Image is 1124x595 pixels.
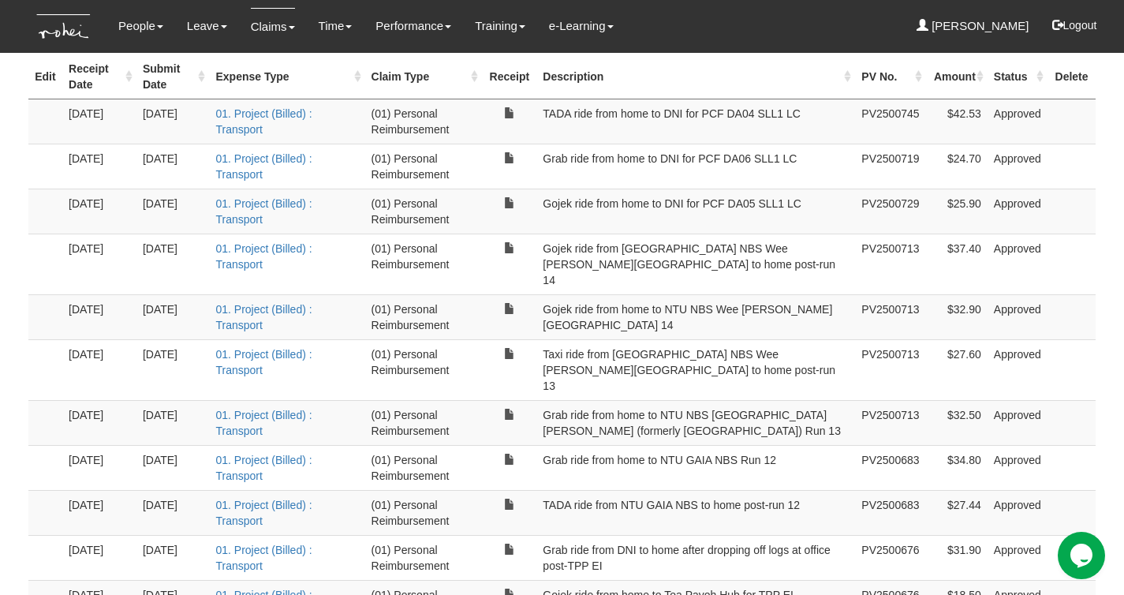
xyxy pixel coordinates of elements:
td: PV2500676 [855,535,925,580]
td: PV2500713 [855,339,925,400]
td: Grab ride from home to NTU GAIA NBS Run 12 [536,445,855,490]
td: (01) Personal Reimbursement [365,234,483,294]
td: (01) Personal Reimbursement [365,99,483,144]
td: $31.90 [926,535,988,580]
th: Submit Date : activate to sort column ascending [136,54,210,99]
a: 01. Project (Billed) : Transport [215,152,312,181]
a: 01. Project (Billed) : Transport [215,454,312,482]
td: Approved [988,535,1047,580]
td: (01) Personal Reimbursement [365,445,483,490]
td: TADA ride from home to DNI for PCF DA04 SLL1 LC [536,99,855,144]
td: (01) Personal Reimbursement [365,294,483,339]
td: [DATE] [62,445,136,490]
td: $27.44 [926,490,988,535]
th: Amount : activate to sort column ascending [926,54,988,99]
td: PV2500719 [855,144,925,189]
a: 01. Project (Billed) : Transport [215,348,312,376]
td: Approved [988,144,1047,189]
th: Description : activate to sort column ascending [536,54,855,99]
td: $32.50 [926,400,988,445]
td: [DATE] [136,99,210,144]
a: Training [475,8,525,44]
td: PV2500683 [855,445,925,490]
td: TADA ride from NTU GAIA NBS to home post-run 12 [536,490,855,535]
a: 01. Project (Billed) : Transport [215,197,312,226]
td: [DATE] [62,189,136,234]
td: [DATE] [62,339,136,400]
td: [DATE] [136,294,210,339]
td: $25.90 [926,189,988,234]
td: Approved [988,99,1047,144]
td: [DATE] [136,339,210,400]
td: Approved [988,339,1047,400]
a: e-Learning [549,8,614,44]
td: [DATE] [136,490,210,535]
a: People [118,8,163,44]
td: Approved [988,294,1047,339]
td: Approved [988,490,1047,535]
td: PV2500683 [855,490,925,535]
td: $42.53 [926,99,988,144]
button: Logout [1041,6,1108,44]
th: Claim Type : activate to sort column ascending [365,54,483,99]
a: 01. Project (Billed) : Transport [215,107,312,136]
a: Claims [251,8,295,45]
th: Receipt [482,54,536,99]
td: PV2500729 [855,189,925,234]
a: Performance [375,8,451,44]
td: $27.60 [926,339,988,400]
a: [PERSON_NAME] [917,8,1029,44]
td: (01) Personal Reimbursement [365,400,483,445]
a: 01. Project (Billed) : Transport [215,303,312,331]
td: [DATE] [136,445,210,490]
td: [DATE] [62,294,136,339]
th: Delete [1047,54,1096,99]
a: Leave [187,8,227,44]
td: Approved [988,445,1047,490]
td: Taxi ride from [GEOGRAPHIC_DATA] NBS Wee [PERSON_NAME][GEOGRAPHIC_DATA] to home post-run 13 [536,339,855,400]
td: (01) Personal Reimbursement [365,144,483,189]
td: [DATE] [62,400,136,445]
a: 01. Project (Billed) : Transport [215,499,312,527]
td: Approved [988,189,1047,234]
th: Status : activate to sort column ascending [988,54,1047,99]
td: [DATE] [136,535,210,580]
a: Time [319,8,353,44]
td: PV2500745 [855,99,925,144]
td: $37.40 [926,234,988,294]
td: [DATE] [62,234,136,294]
th: Expense Type : activate to sort column ascending [209,54,364,99]
td: PV2500713 [855,400,925,445]
a: 01. Project (Billed) : Transport [215,242,312,271]
a: 01. Project (Billed) : Transport [215,544,312,572]
td: [DATE] [62,490,136,535]
td: Grab ride from home to NTU NBS [GEOGRAPHIC_DATA][PERSON_NAME] (formerly [GEOGRAPHIC_DATA]) Run 13 [536,400,855,445]
td: [DATE] [136,400,210,445]
td: [DATE] [136,189,210,234]
td: Approved [988,400,1047,445]
td: $34.80 [926,445,988,490]
td: [DATE] [136,144,210,189]
a: 01. Project (Billed) : Transport [215,409,312,437]
iframe: chat widget [1058,532,1108,579]
td: $24.70 [926,144,988,189]
th: Edit [28,54,62,99]
td: (01) Personal Reimbursement [365,339,483,400]
td: (01) Personal Reimbursement [365,189,483,234]
td: [DATE] [62,144,136,189]
td: Grab ride from DNI to home after dropping off logs at office post-TPP EI [536,535,855,580]
td: [DATE] [136,234,210,294]
td: Gojek ride from home to NTU NBS Wee [PERSON_NAME][GEOGRAPHIC_DATA] 14 [536,294,855,339]
td: [DATE] [62,535,136,580]
th: Receipt Date : activate to sort column ascending [62,54,136,99]
th: PV No. : activate to sort column ascending [855,54,925,99]
td: Grab ride from home to DNI for PCF DA06 SLL1 LC [536,144,855,189]
td: (01) Personal Reimbursement [365,535,483,580]
td: Gojek ride from home to DNI for PCF DA05 SLL1 LC [536,189,855,234]
td: Gojek ride from [GEOGRAPHIC_DATA] NBS Wee [PERSON_NAME][GEOGRAPHIC_DATA] to home post-run 14 [536,234,855,294]
td: $32.90 [926,294,988,339]
td: (01) Personal Reimbursement [365,490,483,535]
td: PV2500713 [855,234,925,294]
td: Approved [988,234,1047,294]
td: [DATE] [62,99,136,144]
